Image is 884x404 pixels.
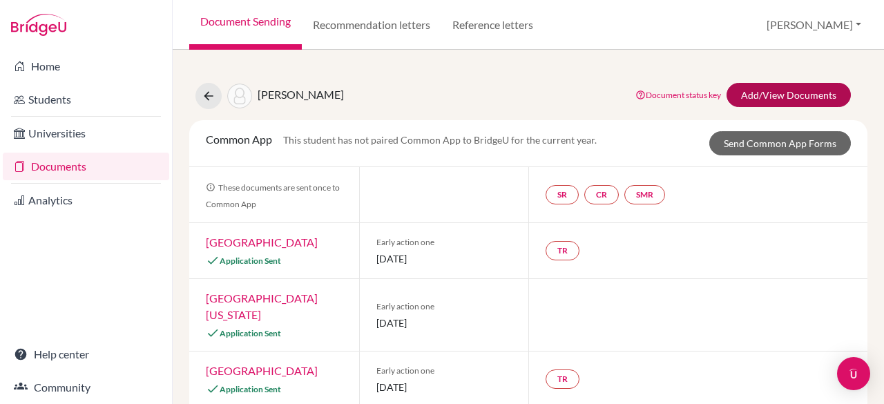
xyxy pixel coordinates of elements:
[3,52,169,80] a: Home
[3,86,169,113] a: Students
[283,134,597,146] span: This student has not paired Common App to BridgeU for the current year.
[206,182,340,209] span: These documents are sent once to Common App
[376,380,512,394] span: [DATE]
[837,357,870,390] div: Open Intercom Messenger
[220,256,281,266] span: Application Sent
[376,365,512,377] span: Early action one
[635,90,721,100] a: Document status key
[220,384,281,394] span: Application Sent
[376,300,512,313] span: Early action one
[727,83,851,107] a: Add/View Documents
[546,369,579,389] a: TR
[206,235,318,249] a: [GEOGRAPHIC_DATA]
[376,251,512,266] span: [DATE]
[546,185,579,204] a: SR
[3,153,169,180] a: Documents
[206,364,318,377] a: [GEOGRAPHIC_DATA]
[220,328,281,338] span: Application Sent
[3,186,169,214] a: Analytics
[624,185,665,204] a: SMR
[3,340,169,368] a: Help center
[546,241,579,260] a: TR
[760,12,867,38] button: [PERSON_NAME]
[709,131,851,155] a: Send Common App Forms
[584,185,619,204] a: CR
[206,133,272,146] span: Common App
[3,374,169,401] a: Community
[11,14,66,36] img: Bridge-U
[376,236,512,249] span: Early action one
[376,316,512,330] span: [DATE]
[206,291,318,321] a: [GEOGRAPHIC_DATA][US_STATE]
[258,88,344,101] span: [PERSON_NAME]
[3,119,169,147] a: Universities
